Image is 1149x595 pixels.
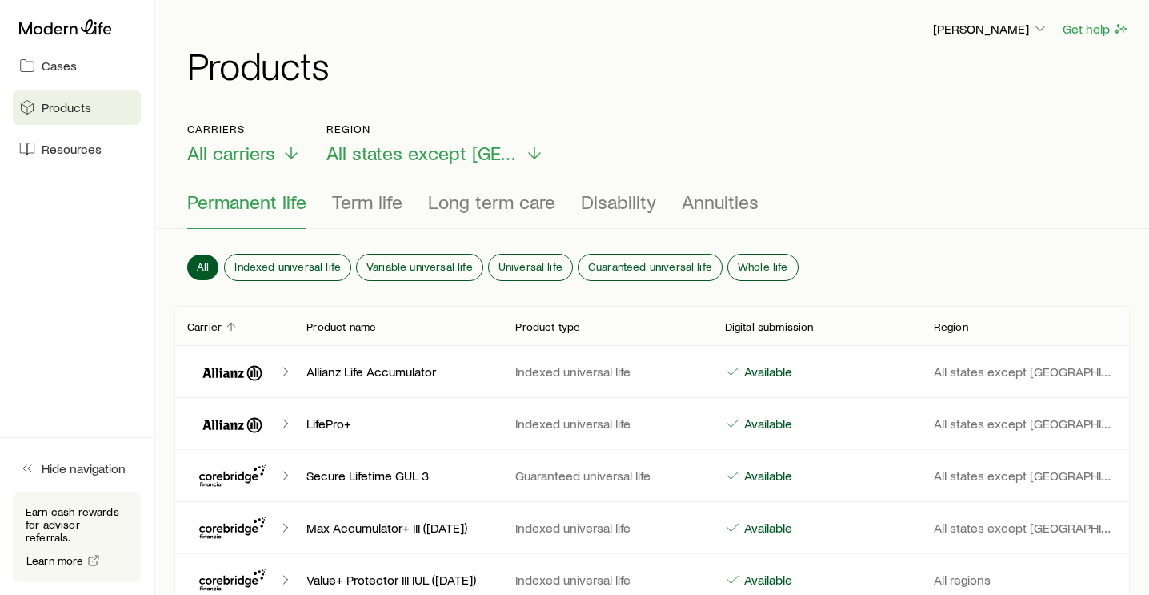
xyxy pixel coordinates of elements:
[741,520,792,536] p: Available
[13,492,141,582] div: Earn cash rewards for advisor referrals.Learn more
[489,255,572,280] button: Universal life
[26,505,128,544] p: Earn cash rewards for advisor referrals.
[934,416,1117,432] p: All states except [GEOGRAPHIC_DATA]
[515,416,699,432] p: Indexed universal life
[225,255,350,280] button: Indexed universal life
[579,255,722,280] button: Guaranteed universal life
[326,123,544,165] button: RegionAll states except [GEOGRAPHIC_DATA]
[741,572,792,588] p: Available
[682,191,759,213] span: Annuities
[42,141,102,157] span: Resources
[326,142,518,164] span: All states except [GEOGRAPHIC_DATA]
[515,520,699,536] p: Indexed universal life
[13,131,141,167] a: Resources
[366,260,473,273] span: Variable universal life
[187,320,222,333] p: Carrier
[515,572,699,588] p: Indexed universal life
[934,320,968,333] p: Region
[13,90,141,125] a: Products
[515,364,699,380] p: Indexed universal life
[428,191,555,213] span: Long term care
[187,46,1130,84] h1: Products
[515,320,580,333] p: Product type
[934,572,1117,588] p: All regions
[934,364,1117,380] p: All states except [GEOGRAPHIC_DATA]
[741,416,792,432] p: Available
[934,468,1117,484] p: All states except [GEOGRAPHIC_DATA]
[197,260,209,273] span: All
[741,468,792,484] p: Available
[1062,20,1130,38] button: Get help
[187,255,218,280] button: All
[332,191,402,213] span: Term life
[187,123,301,135] p: Carriers
[42,58,77,74] span: Cases
[306,364,490,380] p: Allianz Life Accumulator
[26,555,84,566] span: Learn more
[728,255,798,280] button: Whole life
[498,260,562,273] span: Universal life
[42,460,126,476] span: Hide navigation
[515,468,699,484] p: Guaranteed universal life
[357,255,482,280] button: Variable universal life
[306,416,490,432] p: LifePro+
[306,320,376,333] p: Product name
[187,142,275,164] span: All carriers
[306,468,490,484] p: Secure Lifetime GUL 3
[581,191,656,213] span: Disability
[934,520,1117,536] p: All states except [GEOGRAPHIC_DATA]
[933,21,1048,37] p: [PERSON_NAME]
[234,260,341,273] span: Indexed universal life
[588,260,712,273] span: Guaranteed universal life
[326,123,544,135] p: Region
[725,320,814,333] p: Digital submission
[187,123,301,165] button: CarriersAll carriers
[187,191,1117,229] div: Product types
[13,48,141,83] a: Cases
[738,260,788,273] span: Whole life
[42,99,91,115] span: Products
[13,451,141,486] button: Hide navigation
[187,191,306,213] span: Permanent life
[932,20,1049,39] button: [PERSON_NAME]
[741,364,792,380] p: Available
[306,572,490,588] p: Value+ Protector III IUL ([DATE])
[306,520,490,536] p: Max Accumulator+ III ([DATE])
